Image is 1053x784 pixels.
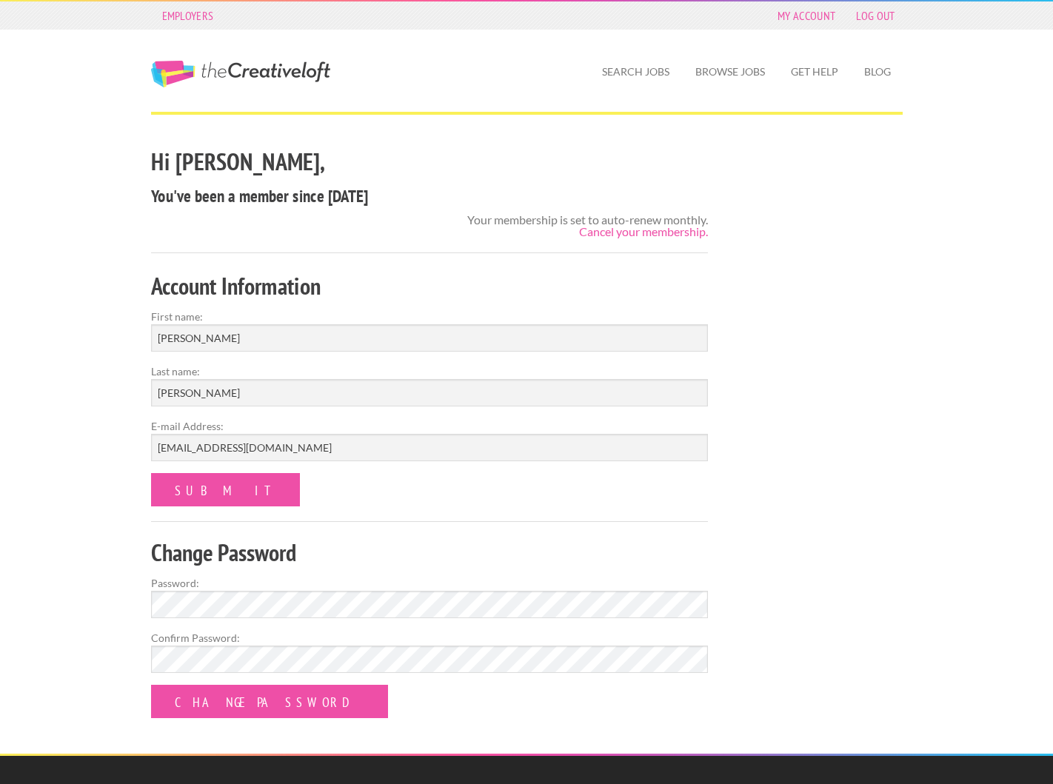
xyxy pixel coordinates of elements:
a: Get Help [779,55,850,89]
a: Browse Jobs [683,55,777,89]
a: The Creative Loft [151,61,330,87]
label: E-mail Address: [151,418,709,434]
h2: Change Password [151,536,709,569]
a: Search Jobs [590,55,681,89]
a: Cancel your membership. [579,224,708,238]
h2: Hi [PERSON_NAME], [151,145,709,178]
label: First name: [151,309,709,324]
input: Change Password [151,685,388,718]
a: Blog [852,55,903,89]
label: Confirm Password: [151,630,709,646]
div: Your membership is set to auto-renew monthly. [467,214,708,238]
a: Log Out [849,5,902,26]
label: Last name: [151,363,709,379]
a: Employers [155,5,221,26]
a: My Account [770,5,843,26]
h4: You've been a member since [DATE] [151,184,709,208]
label: Password: [151,575,709,591]
h2: Account Information [151,269,709,303]
input: Submit [151,473,300,506]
